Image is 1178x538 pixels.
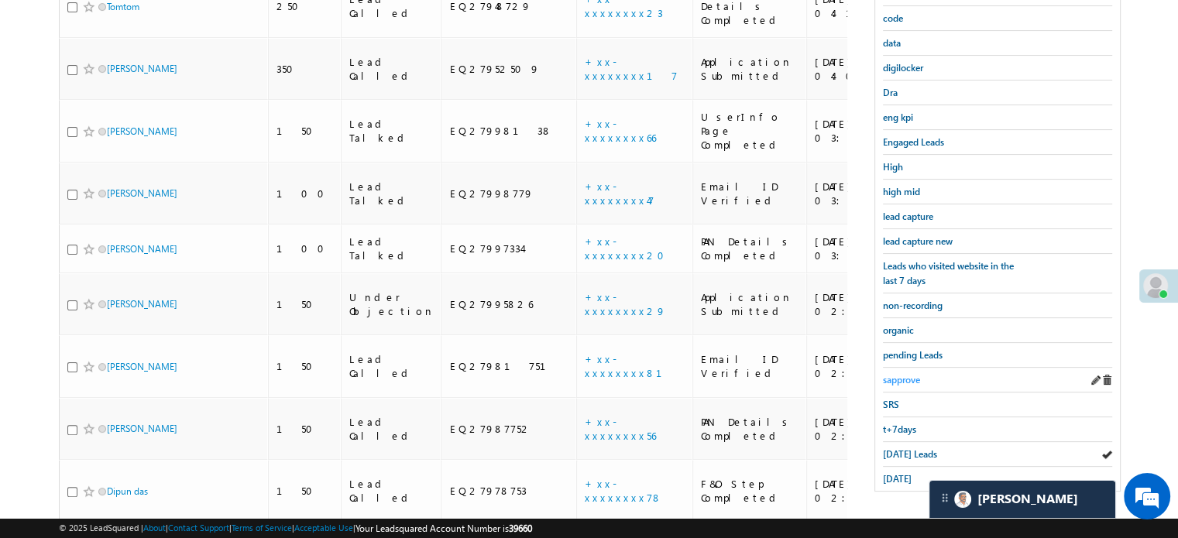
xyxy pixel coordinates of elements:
[585,180,654,207] a: +xx-xxxxxxxx47
[883,324,914,336] span: organic
[883,37,901,49] span: data
[168,523,229,533] a: Contact Support
[107,63,177,74] a: [PERSON_NAME]
[107,243,177,255] a: [PERSON_NAME]
[107,485,148,497] a: Dipun das
[509,523,532,534] span: 39660
[883,62,923,74] span: digilocker
[883,448,937,460] span: [DATE] Leads
[349,477,434,505] div: Lead Called
[883,186,920,197] span: high mid
[143,523,166,533] a: About
[585,55,678,82] a: +xx-xxxxxxxx17
[585,290,666,317] a: +xx-xxxxxxxx29
[977,492,1078,506] span: Carter
[883,211,933,222] span: lead capture
[107,187,177,199] a: [PERSON_NAME]
[449,62,569,76] div: EQ27952509
[883,399,899,410] span: SRS
[883,423,916,435] span: t+7days
[701,55,799,83] div: Application Submitted
[254,8,291,45] div: Minimize live chat window
[939,492,951,504] img: carter-drag
[107,361,177,372] a: [PERSON_NAME]
[883,235,953,247] span: lead capture new
[585,235,674,262] a: +xx-xxxxxxxx20
[815,235,913,262] div: [DATE] 03:06 PM
[883,161,903,173] span: High
[355,523,532,534] span: Your Leadsquared Account Number is
[815,477,913,505] div: [DATE] 02:33 PM
[883,260,1014,286] span: Leads who visited website in the last 7 days
[929,480,1116,519] div: carter-dragCarter[PERSON_NAME]
[449,422,569,436] div: EQ27987752
[349,352,434,380] div: Lead Called
[815,352,913,380] div: [DATE] 02:37 PM
[585,477,662,504] a: +xx-xxxxxxxx78
[701,477,799,505] div: F&O Step Completed
[883,87,898,98] span: Dra
[883,300,943,311] span: non-recording
[449,242,569,255] div: EQ27997334
[883,111,913,123] span: eng kpi
[585,415,656,442] a: +xx-xxxxxxxx56
[276,297,334,311] div: 150
[107,125,177,137] a: [PERSON_NAME]
[815,180,913,207] div: [DATE] 03:07 PM
[449,484,569,498] div: EQ27978753
[349,180,434,207] div: Lead Talked
[701,290,799,318] div: Application Submitted
[276,187,334,200] div: 100
[59,521,532,536] span: © 2025 LeadSquared | | | | |
[232,523,292,533] a: Terms of Service
[449,297,569,311] div: EQ27995826
[815,117,913,145] div: [DATE] 03:07 PM
[883,349,943,361] span: pending Leads
[815,55,913,83] div: [DATE] 04:03 PM
[349,290,434,318] div: Under Objection
[276,124,334,138] div: 150
[211,421,281,442] em: Start Chat
[107,298,177,310] a: [PERSON_NAME]
[449,187,569,200] div: EQ27998779
[276,422,334,436] div: 150
[701,110,799,152] div: UserInfo Page Completed
[883,374,920,386] span: sapprove
[449,359,569,373] div: EQ27981751
[883,473,912,485] span: [DATE]
[349,55,434,83] div: Lead Called
[449,124,569,138] div: EQ27998138
[585,352,681,379] a: +xx-xxxxxxxx81
[81,81,260,101] div: Chat with us now
[701,352,799,380] div: Email ID Verified
[107,423,177,434] a: [PERSON_NAME]
[815,415,913,443] div: [DATE] 02:34 PM
[883,136,944,148] span: Engaged Leads
[701,180,799,207] div: Email ID Verified
[276,484,334,498] div: 150
[349,235,434,262] div: Lead Talked
[883,12,903,24] span: code
[349,117,434,145] div: Lead Talked
[107,1,139,12] a: Tomtom
[20,143,283,408] textarea: Type your message and hit 'Enter'
[294,523,353,533] a: Acceptable Use
[585,117,656,144] a: +xx-xxxxxxxx66
[276,62,334,76] div: 350
[276,359,334,373] div: 150
[26,81,65,101] img: d_60004797649_company_0_60004797649
[815,290,913,318] div: [DATE] 02:57 PM
[701,235,799,262] div: PAN Details Completed
[954,491,971,508] img: Carter
[349,415,434,443] div: Lead Called
[701,415,799,443] div: PAN Details Completed
[276,242,334,255] div: 100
